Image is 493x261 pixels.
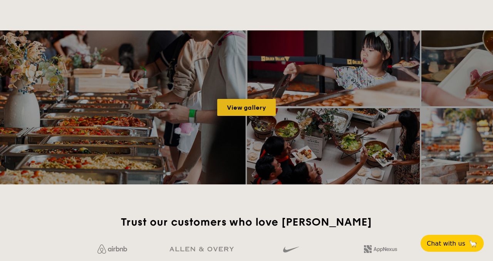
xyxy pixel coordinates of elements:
[169,247,234,252] img: GRg3jHAAAAABJRU5ErkJggg==
[364,245,397,253] img: 2L6uqdT+6BmeAFDfWP11wfMG223fXktMZIL+i+lTG25h0NjUBKOYhdW2Kn6T+C0Q7bASH2i+1JIsIulPLIv5Ss6l0e291fRVW...
[217,99,276,116] a: View gallery
[283,243,299,256] img: gdlseuq06himwAAAABJRU5ErkJggg==
[70,215,422,229] h2: Trust our customers who love [PERSON_NAME]
[421,235,484,252] button: Chat with us🦙
[427,240,465,247] span: Chat with us
[97,244,127,254] img: Jf4Dw0UUCKFd4aYAAAAASUVORK5CYII=
[468,239,478,248] span: 🦙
